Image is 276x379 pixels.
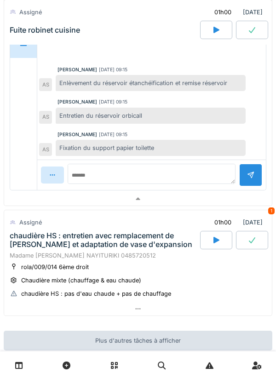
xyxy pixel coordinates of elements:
[214,8,231,17] div: 01h00
[57,66,97,73] div: [PERSON_NAME]
[39,143,52,156] div: AS
[99,66,127,73] div: [DATE] 09:15
[268,207,275,214] div: 1
[39,111,52,124] div: AS
[56,75,246,91] div: Enlèvement du réservoir étanchéification et remise réservoir
[10,231,198,249] div: chaudière HS : entretien avec remplacement de [PERSON_NAME] et adaptation de vase d'expansion
[57,98,97,105] div: [PERSON_NAME]
[99,98,127,105] div: [DATE] 09:15
[21,263,89,271] div: rola/009/014 6ème droit
[19,218,42,227] div: Assigné
[10,26,80,34] div: Fuite robinet cuisine
[39,78,52,91] div: AS
[21,276,141,285] div: Chaudière mixte (chauffage & eau chaude)
[207,4,266,21] div: [DATE]
[56,140,246,156] div: Fixation du support papier toilette
[214,218,231,227] div: 01h00
[57,131,97,138] div: [PERSON_NAME]
[10,251,266,260] div: Madame [PERSON_NAME] NAYITURIKI 0485720512
[56,108,246,124] div: Entretien du réservoir orbicall
[207,214,266,231] div: [DATE]
[99,131,127,138] div: [DATE] 09:15
[21,289,171,298] div: chaudière HS : pas d'eau chaude + pas de chauffage
[4,331,272,350] div: Plus d'autres tâches à afficher
[19,8,42,17] div: Assigné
